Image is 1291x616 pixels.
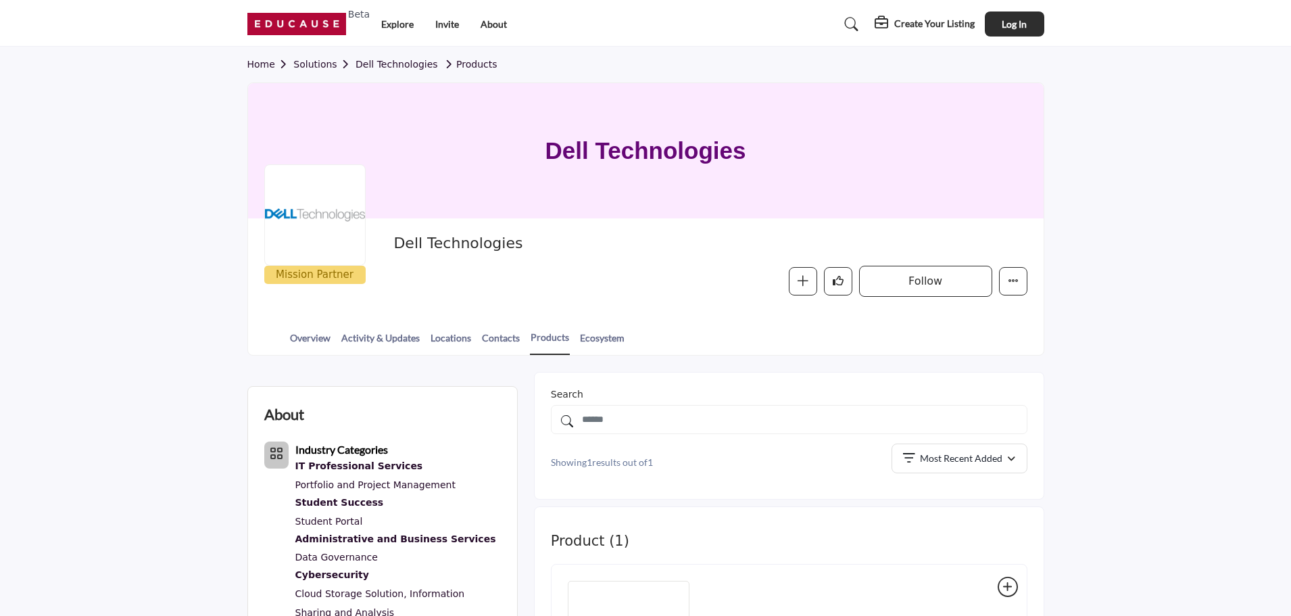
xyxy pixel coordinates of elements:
a: Locations [430,331,472,354]
a: Solutions [293,59,356,70]
button: More details [999,267,1027,295]
a: Industry Categories [295,445,388,456]
button: Category Icon [264,442,289,469]
button: Like [824,267,852,295]
div: Platforms and services designed to support, track, and enhance student achievement and well-being... [295,494,501,512]
a: Beta [247,13,354,35]
div: Software and systems for managing institutional operations, finances, and administrative tasks in... [295,531,501,548]
div: Specialized technical support, maintenance, and development services for educational technology s... [295,458,501,475]
a: Invite [435,18,459,30]
h5: Create Your Listing [894,18,975,30]
a: Contacts [481,331,520,354]
a: Overview [289,331,331,354]
a: Student Success [295,494,501,512]
button: Log In [985,11,1044,37]
p: Showing results out of [551,456,785,469]
p: Most Recent Added [920,452,1002,465]
a: Cloud Storage Solution, [295,588,407,599]
a: Products [530,330,570,355]
a: Explore [381,18,414,30]
div: Tools, practices, and services for protecting educational institutions' digital assets, data, and... [295,567,501,584]
a: Portfolio and Project Management [295,479,456,490]
a: About [481,18,507,30]
a: Dell Technologies [356,59,438,70]
a: Data Governance [295,552,378,563]
span: Log In [1002,18,1027,30]
a: Search [831,14,867,35]
span: Mission Partner [267,267,363,283]
a: IT Professional Services [295,458,501,475]
a: Activity & Updates [341,331,420,354]
a: Products [441,59,497,70]
img: site Logo [247,13,354,35]
button: Most Recent Added [892,444,1027,473]
span: 1 [587,456,592,468]
button: Follow [859,266,992,297]
b: Industry Categories [295,443,388,456]
h2: About [264,403,304,425]
a: Ecosystem [579,331,625,354]
h2: Product (1) [551,533,629,550]
div: Create Your Listing [875,16,975,32]
h6: Beta [348,9,370,20]
span: 1 [648,456,653,468]
a: Administrative and Business Services [295,531,501,548]
h1: Search [551,389,1027,400]
a: Home [247,59,294,70]
h1: Dell Technologies [545,83,746,218]
a: Cybersecurity [295,567,501,584]
a: Student Portal [295,516,363,527]
h2: Dell Technologies [393,235,765,252]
